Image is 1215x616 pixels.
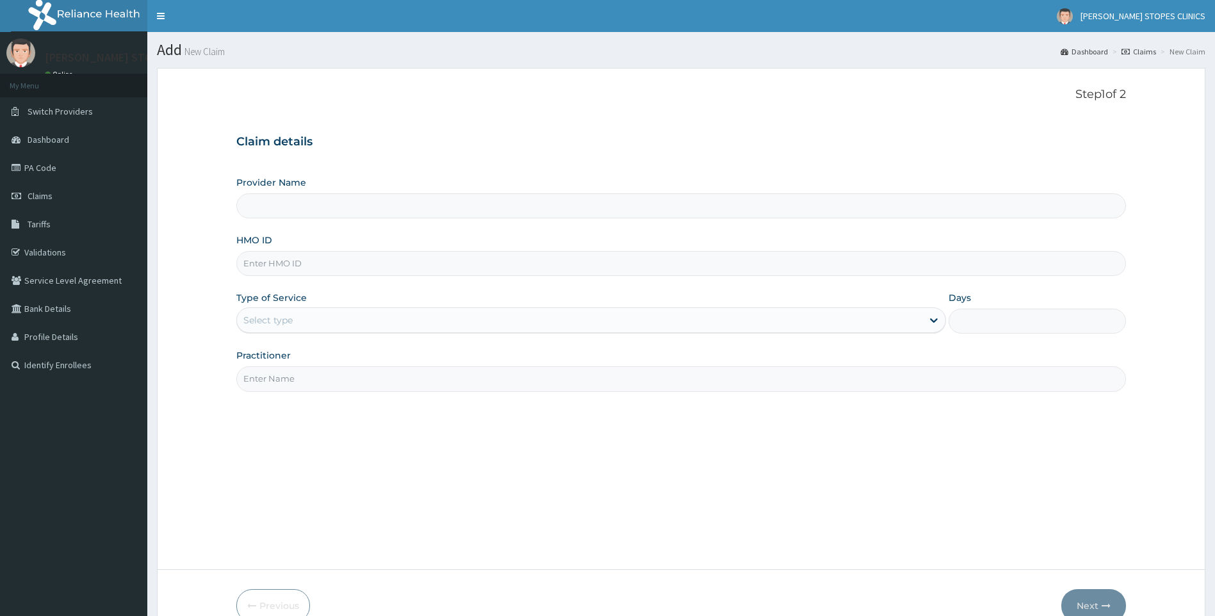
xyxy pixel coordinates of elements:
small: New Claim [182,47,225,56]
span: Switch Providers [28,106,93,117]
input: Enter HMO ID [236,251,1127,276]
label: Practitioner [236,349,291,362]
div: Select type [243,314,293,327]
span: [PERSON_NAME] STOPES CLINICS [1080,10,1205,22]
img: User Image [1057,8,1073,24]
li: New Claim [1157,46,1205,57]
img: User Image [6,38,35,67]
label: Days [949,291,971,304]
h3: Claim details [236,135,1127,149]
p: [PERSON_NAME] STOPES CLINICS [45,52,213,63]
label: HMO ID [236,234,272,247]
label: Provider Name [236,176,306,189]
a: Online [45,70,76,79]
span: Claims [28,190,53,202]
a: Dashboard [1061,46,1108,57]
label: Type of Service [236,291,307,304]
a: Claims [1121,46,1156,57]
span: Dashboard [28,134,69,145]
input: Enter Name [236,366,1127,391]
p: Step 1 of 2 [236,88,1127,102]
span: Tariffs [28,218,51,230]
h1: Add [157,42,1205,58]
